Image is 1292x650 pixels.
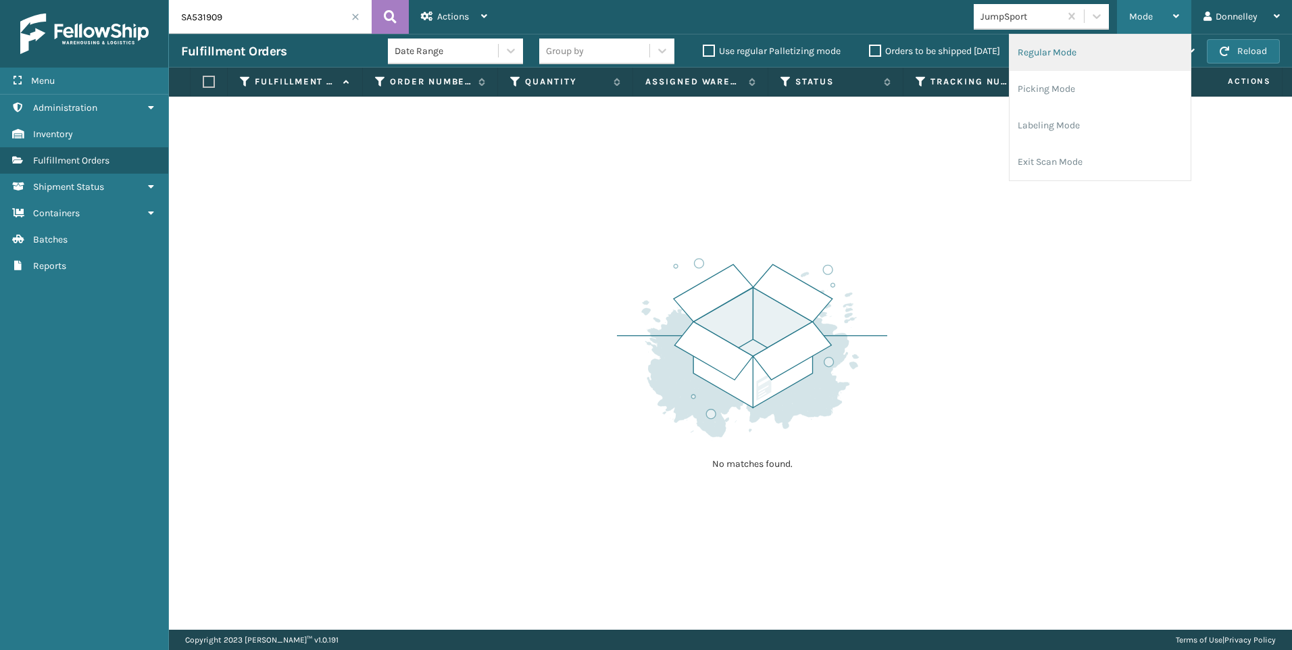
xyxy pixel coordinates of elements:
[185,630,339,650] p: Copyright 2023 [PERSON_NAME]™ v 1.0.191
[1176,630,1276,650] div: |
[703,45,841,57] label: Use regular Palletizing mode
[395,44,499,58] div: Date Range
[930,76,1012,88] label: Tracking Number
[546,44,584,58] div: Group by
[1224,635,1276,645] a: Privacy Policy
[437,11,469,22] span: Actions
[980,9,1061,24] div: JumpSport
[645,76,742,88] label: Assigned Warehouse
[33,260,66,272] span: Reports
[33,155,109,166] span: Fulfillment Orders
[1207,39,1280,64] button: Reload
[33,102,97,114] span: Administration
[1010,107,1191,144] li: Labeling Mode
[1176,635,1222,645] a: Terms of Use
[1185,70,1279,93] span: Actions
[1010,71,1191,107] li: Picking Mode
[33,234,68,245] span: Batches
[795,76,877,88] label: Status
[525,76,607,88] label: Quantity
[33,207,80,219] span: Containers
[1010,144,1191,180] li: Exit Scan Mode
[255,76,337,88] label: Fulfillment Order Id
[20,14,149,54] img: logo
[1129,11,1153,22] span: Mode
[390,76,472,88] label: Order Number
[1010,34,1191,71] li: Regular Mode
[181,43,287,59] h3: Fulfillment Orders
[31,75,55,86] span: Menu
[33,181,104,193] span: Shipment Status
[869,45,1000,57] label: Orders to be shipped [DATE]
[33,128,73,140] span: Inventory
